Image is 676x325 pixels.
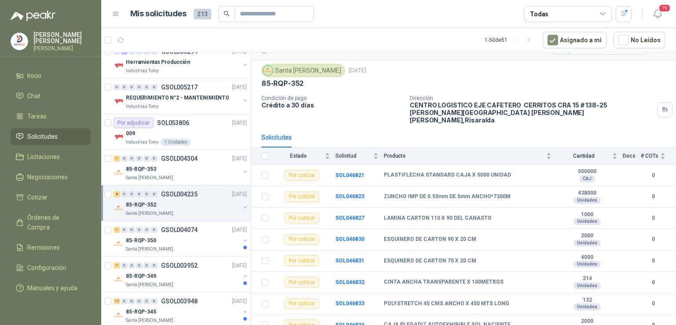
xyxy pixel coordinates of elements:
div: 1 - 50 de 51 [485,33,536,47]
p: 85-RQP-352 [126,201,156,209]
div: 0 [129,262,135,269]
span: Remisiones [27,243,60,252]
a: Por adjudicarSOL053806[DATE] Company Logo009Industrias Tomy1 Unidades [101,114,250,150]
img: Company Logo [114,274,124,285]
div: Por adjudicar [114,118,154,128]
p: GSOL005294 [161,48,198,55]
p: Santa [PERSON_NAME] [126,174,173,181]
div: 0 [136,262,143,269]
p: 85-RQP-353 [126,165,156,174]
p: Industrias Tomy [126,103,159,110]
a: SOL046827 [335,215,364,221]
div: Unidades [573,303,601,310]
div: Por cotizar [285,170,319,181]
p: Crédito a 30 días [261,101,403,109]
p: Herramientas Producción [126,58,190,66]
b: POLYSTRETCH 45 CMS ANCHO X 450 MTS LONG [384,300,509,307]
b: 0 [641,299,665,308]
b: LAMINA CARTON 110 X 90 DEL CANASTO [384,215,492,222]
p: GSOL004074 [161,227,198,233]
a: 0 0 0 0 0 0 GSOL005217[DATE] Company LogoREQUERIMIENTO N°2 - MANTENIMIENTOIndustrias Tomy [114,82,249,110]
div: 17 [114,298,120,304]
a: Manuales y ayuda [11,280,91,296]
span: Cotizar [27,192,48,202]
div: Unidades [573,282,601,289]
h1: Mis solicitudes [130,7,187,20]
div: 0 [143,155,150,162]
div: 0 [114,84,120,90]
div: 0 [151,191,158,197]
div: Santa [PERSON_NAME] [261,64,345,77]
div: Por cotizar [285,255,319,266]
p: Condición de pago [261,95,403,101]
a: SOL046823 [335,193,364,199]
img: Company Logo [114,167,124,178]
div: Unidades [573,240,601,247]
div: Todas [530,9,548,19]
th: Cantidad [557,148,623,165]
p: Santa [PERSON_NAME] [126,210,173,217]
th: Docs [623,148,641,165]
a: 0 14 0 0 0 0 GSOL005294[DATE] Company LogoHerramientas ProducciónIndustrias Tomy [114,46,249,74]
p: GSOL003952 [161,262,198,269]
div: 0 [121,298,128,304]
span: Configuración [27,263,66,273]
p: 85-RQP-345 [126,308,156,316]
img: Company Logo [114,60,124,71]
div: Por cotizar [285,234,319,245]
div: Solicitudes [261,133,292,142]
a: Remisiones [11,239,91,256]
p: Industrias Tomy [126,139,159,146]
b: CINTA ANCHA TRANSPARENTE X 100METROS [384,279,503,286]
p: 009 [126,129,135,138]
p: GSOL004235 [161,191,198,197]
div: 0 [143,191,150,197]
a: SOL046833 [335,300,364,307]
a: SOL046830 [335,236,364,242]
p: 85-RQP-352 [261,79,304,88]
div: Por cotizar [285,213,319,223]
div: Por cotizar [285,299,319,309]
b: ESQUINERO DE CARTON 90 X 20 CM [384,236,476,243]
a: Órdenes de Compra [11,209,91,236]
div: 0 [129,84,135,90]
span: Tareas [27,111,47,121]
span: search [224,11,230,17]
b: 214 [557,275,617,282]
img: Company Logo [263,66,273,75]
span: Solicitud [335,153,371,159]
p: GSOL004304 [161,155,198,162]
b: 0 [641,235,665,244]
b: SOL046831 [335,258,364,264]
div: 0 [129,227,135,233]
b: 1000 [557,211,617,218]
p: 85-RQP-349 [126,272,156,281]
div: Por cotizar [285,277,319,288]
b: ZUNCHO IMP DE 0.55mm DE 5mm ANCHO*7300M [384,193,511,200]
a: Cotizar [11,189,91,206]
div: 0 [136,191,143,197]
span: Negociaciones [27,172,68,182]
p: Santa [PERSON_NAME] [126,317,173,324]
a: 17 0 0 0 0 0 GSOL003948[DATE] Company Logo85-RQP-345Santa [PERSON_NAME] [114,296,249,324]
p: Industrias Tomy [126,67,159,74]
p: [DATE] [232,155,247,163]
img: Company Logo [114,310,124,321]
div: 8 [114,191,120,197]
b: 132 [557,297,617,304]
b: 500000 [557,168,617,175]
p: [DATE] [232,83,247,92]
th: Producto [384,148,557,165]
div: 0 [151,298,158,304]
img: Company Logo [114,203,124,214]
p: [DATE] [232,190,247,199]
p: GSOL005217 [161,84,198,90]
p: [PERSON_NAME] [PERSON_NAME] [33,32,91,44]
a: Solicitudes [11,128,91,145]
div: Unidades [573,218,601,225]
span: Manuales y ayuda [27,283,77,293]
div: 0 [121,155,128,162]
b: SOL046832 [335,279,364,285]
b: 0 [641,257,665,265]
